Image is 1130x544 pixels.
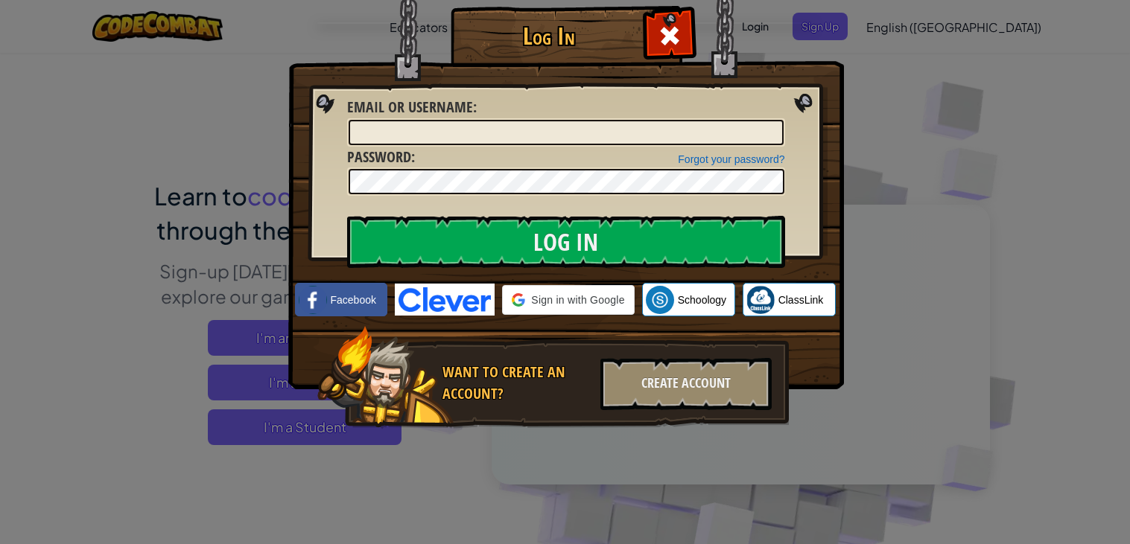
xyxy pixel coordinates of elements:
[502,285,634,315] div: Sign in with Google
[746,286,775,314] img: classlink-logo-small.png
[347,216,785,268] input: Log In
[347,97,473,117] span: Email or Username
[600,358,772,410] div: Create Account
[331,292,376,307] span: Facebook
[395,284,495,316] img: clever-logo-blue.png
[347,147,411,167] span: Password
[347,147,415,168] label: :
[442,362,591,404] div: Want to create an account?
[299,286,327,314] img: facebook_small.png
[778,292,824,307] span: ClassLink
[646,286,674,314] img: schoology.png
[347,97,477,118] label: :
[678,292,726,307] span: Schoology
[678,153,784,165] a: Forgot your password?
[454,23,644,49] h1: Log In
[531,292,624,307] span: Sign in with Google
